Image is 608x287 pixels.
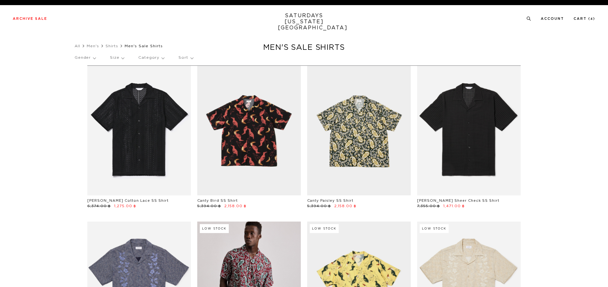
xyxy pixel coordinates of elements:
[200,224,229,233] div: Low Stock
[87,199,169,202] a: [PERSON_NAME] Cotton Lace SS Shirt
[590,18,593,20] small: 4
[87,204,111,208] span: 6,374.00 ฿
[197,204,221,208] span: 5,394.00 ฿
[417,204,440,208] span: 7,355.00 ฿
[574,17,595,20] a: Cart (4)
[197,199,238,202] a: Canty Bird SS Shirt
[417,199,499,202] a: [PERSON_NAME] Sheer Check SS Shirt
[307,204,331,208] span: 5,394.00 ฿
[278,13,330,31] a: SATURDAYS[US_STATE][GEOGRAPHIC_DATA]
[443,204,465,208] span: 1,471.00 ฿
[541,17,564,20] a: Account
[224,204,246,208] span: 2,158.00 ฿
[420,224,449,233] div: Low Stock
[178,50,193,65] p: Sort
[105,44,118,48] a: Shirts
[13,17,47,20] a: Archive Sale
[75,44,80,48] a: All
[114,204,136,208] span: 1,275.00 ฿
[110,50,124,65] p: Size
[87,44,99,48] a: Men's
[334,204,356,208] span: 2,158.00 ฿
[138,50,164,65] p: Category
[75,50,96,65] p: Gender
[307,199,353,202] a: Canty Paisley SS Shirt
[125,44,163,48] span: Men's Sale Shirts
[310,224,339,233] div: Low Stock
